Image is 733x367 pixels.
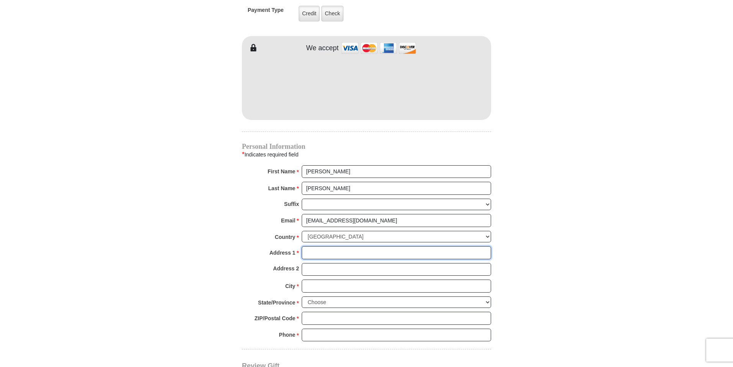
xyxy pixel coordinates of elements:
[268,183,296,194] strong: Last Name
[279,329,296,340] strong: Phone
[270,247,296,258] strong: Address 1
[273,263,299,274] strong: Address 2
[299,6,320,21] label: Credit
[248,7,284,17] h5: Payment Type
[285,281,295,291] strong: City
[242,150,491,160] div: Indicates required field
[321,6,343,21] label: Check
[258,297,295,308] strong: State/Province
[255,313,296,324] strong: ZIP/Postal Code
[340,40,417,56] img: credit cards accepted
[306,44,339,53] h4: We accept
[268,166,295,177] strong: First Name
[275,232,296,242] strong: Country
[284,199,299,209] strong: Suffix
[242,143,491,150] h4: Personal Information
[281,215,295,226] strong: Email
